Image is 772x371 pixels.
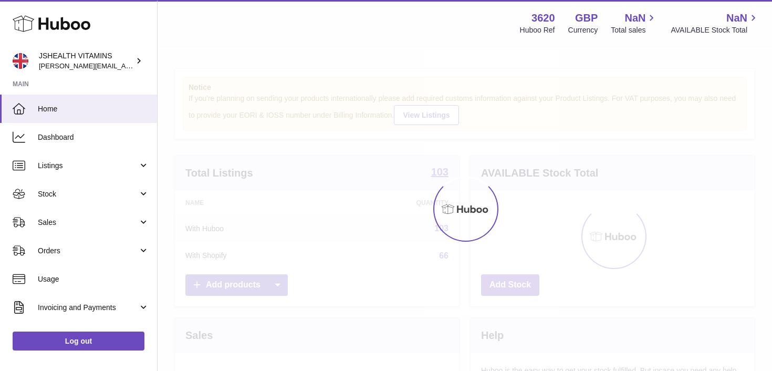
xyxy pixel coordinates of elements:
[671,11,759,35] a: NaN AVAILABLE Stock Total
[38,161,138,171] span: Listings
[38,274,149,284] span: Usage
[38,246,138,256] span: Orders
[726,11,747,25] span: NaN
[38,189,138,199] span: Stock
[38,104,149,114] span: Home
[520,25,555,35] div: Huboo Ref
[671,25,759,35] span: AVAILABLE Stock Total
[568,25,598,35] div: Currency
[39,51,133,71] div: JSHEALTH VITAMINS
[38,132,149,142] span: Dashboard
[611,11,658,35] a: NaN Total sales
[39,61,211,70] span: [PERSON_NAME][EMAIL_ADDRESS][DOMAIN_NAME]
[624,11,645,25] span: NaN
[611,25,658,35] span: Total sales
[38,218,138,228] span: Sales
[13,332,144,351] a: Log out
[13,53,28,69] img: francesca@jshealthvitamins.com
[38,303,138,313] span: Invoicing and Payments
[531,11,555,25] strong: 3620
[575,11,598,25] strong: GBP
